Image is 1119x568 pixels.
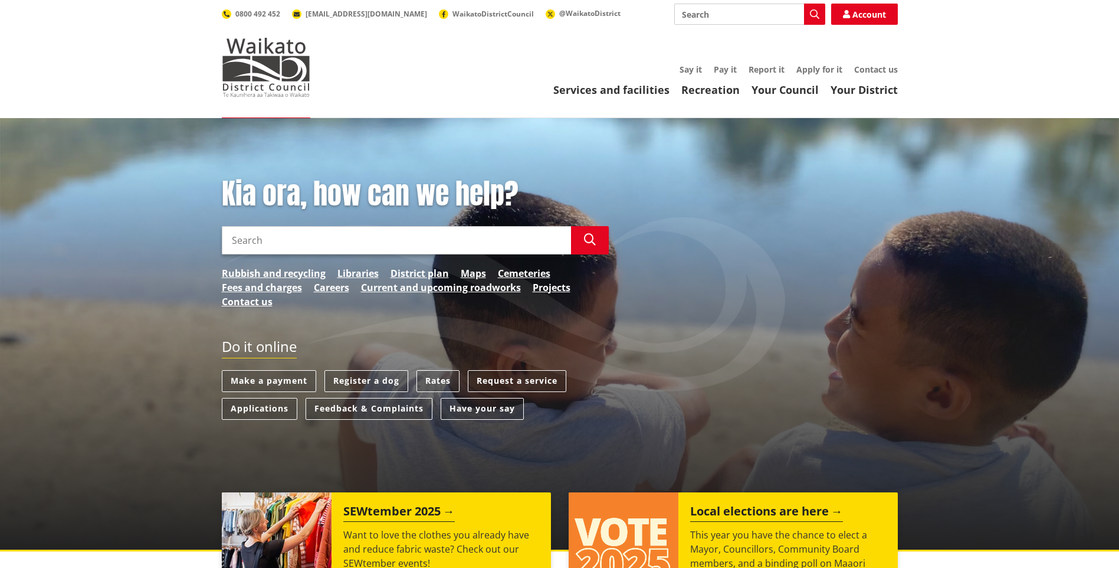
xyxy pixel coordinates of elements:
[533,280,570,295] a: Projects
[796,64,842,75] a: Apply for it
[854,64,898,75] a: Contact us
[553,83,670,97] a: Services and facilities
[831,4,898,25] a: Account
[674,4,825,25] input: Search input
[452,9,534,19] span: WaikatoDistrictCouncil
[306,9,427,19] span: [EMAIL_ADDRESS][DOMAIN_NAME]
[390,266,449,280] a: District plan
[461,266,486,280] a: Maps
[439,9,534,19] a: WaikatoDistrictCouncil
[222,398,297,420] a: Applications
[235,9,280,19] span: 0800 492 452
[690,504,843,522] h2: Local elections are here
[337,266,379,280] a: Libraries
[831,83,898,97] a: Your District
[752,83,819,97] a: Your Council
[546,8,621,18] a: @WaikatoDistrict
[680,64,702,75] a: Say it
[222,38,310,97] img: Waikato District Council - Te Kaunihera aa Takiwaa o Waikato
[222,338,297,359] h2: Do it online
[222,295,273,309] a: Contact us
[441,398,524,420] a: Have your say
[324,370,408,392] a: Register a dog
[681,83,740,97] a: Recreation
[314,280,349,295] a: Careers
[361,280,521,295] a: Current and upcoming roadworks
[749,64,785,75] a: Report it
[416,370,460,392] a: Rates
[222,370,316,392] a: Make a payment
[222,9,280,19] a: 0800 492 452
[714,64,737,75] a: Pay it
[343,504,455,522] h2: SEWtember 2025
[222,280,302,295] a: Fees and charges
[222,266,326,280] a: Rubbish and recycling
[222,177,609,211] h1: Kia ora, how can we help?
[559,8,621,18] span: @WaikatoDistrict
[498,266,550,280] a: Cemeteries
[468,370,566,392] a: Request a service
[292,9,427,19] a: [EMAIL_ADDRESS][DOMAIN_NAME]
[222,226,571,254] input: Search input
[306,398,432,420] a: Feedback & Complaints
